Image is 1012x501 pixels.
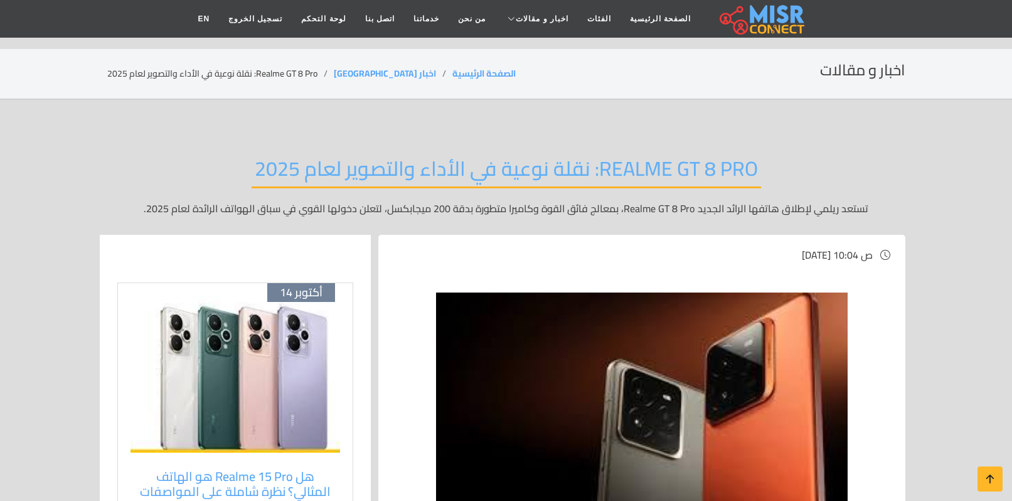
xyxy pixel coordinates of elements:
[219,7,292,31] a: تسجيل الخروج
[495,7,578,31] a: اخبار و مقالات
[452,65,516,82] a: الصفحة الرئيسية
[720,3,804,35] img: main.misr_connect
[334,65,436,82] a: اخبار [GEOGRAPHIC_DATA]
[578,7,621,31] a: الفئات
[802,245,873,264] span: [DATE] 10:04 ص
[820,62,905,80] h2: اخبار و مقالات
[130,296,340,453] img: صورة هاتف Realme 15 Pro — الجهة الخلفية مع الكاميرات ولمسة التصميم
[292,7,355,31] a: لوحة التحكم
[252,156,761,188] h2: Realme GT 8 Pro: نقلة نوعية في الأداء والتصوير لعام 2025
[107,201,905,216] p: تستعد ريلمي لإطلاق هاتفها الرائد الجديد Realme GT 8 Pro، بمعالج فائق القوة وكاميرا متطورة بدقة 20...
[280,286,322,299] span: أكتوبر 14
[188,7,219,31] a: EN
[621,7,700,31] a: الصفحة الرئيسية
[404,7,449,31] a: خدماتنا
[356,7,404,31] a: اتصل بنا
[516,13,568,24] span: اخبار و مقالات
[449,7,495,31] a: من نحن
[107,67,334,80] li: Realme GT 8 Pro: نقلة نوعية في الأداء والتصوير لعام 2025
